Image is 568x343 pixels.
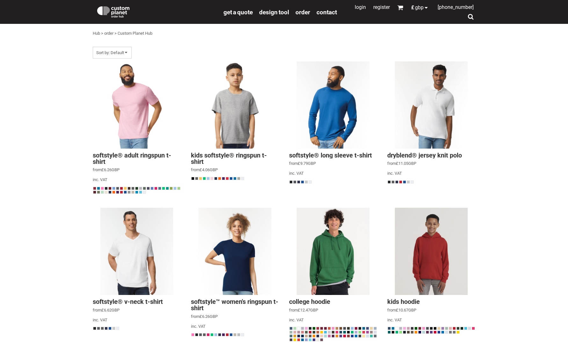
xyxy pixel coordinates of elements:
[387,171,402,176] span: inc. VAT
[396,161,416,166] span: £11.05
[396,308,416,312] span: £10.67
[93,31,100,36] a: Hub
[191,298,278,312] a: Softstyle™ women's ringspun t-shirt
[200,314,218,319] span: £6.26
[112,167,120,172] span: GBP
[289,318,304,322] span: inc. VAT
[112,308,120,312] span: GBP
[298,308,318,312] span: £12.47
[93,2,220,21] a: Custom Planet
[223,8,253,16] a: get a quote
[408,161,416,166] span: GBP
[93,151,171,165] a: Softstyle® Adult Ringspun T-shirt
[96,5,131,17] img: Custom Planet
[101,308,120,312] span: £6.62
[93,167,181,173] div: from
[210,167,218,172] span: GBP
[387,160,475,167] div: from
[191,151,267,165] a: Kids SoftStyle® Ringspun T-Shirt
[317,8,337,16] a: Contact
[191,324,206,329] span: inc. VAT
[298,161,316,166] span: £9.79
[210,314,218,319] span: GBP
[387,151,462,159] a: DryBlend® Jersey knit polo
[355,4,366,10] a: Login
[438,4,474,10] span: [PHONE_NUMBER]
[408,308,416,312] span: GBP
[93,47,132,59] span: Sort by: Default
[289,160,377,167] div: from
[191,313,279,320] div: from
[289,171,304,176] span: inc. VAT
[415,5,424,10] span: GBP
[289,307,377,314] div: from
[93,318,107,322] span: inc. VAT
[101,167,120,172] span: £6.26
[373,4,390,10] a: Register
[191,167,279,173] div: from
[289,298,330,305] a: College hoodie
[411,5,415,10] span: £
[295,9,310,16] span: order
[118,30,152,37] div: Custom Planet Hub
[200,167,218,172] span: £4.06
[310,308,318,312] span: GBP
[93,177,107,182] span: inc. VAT
[114,30,117,37] div: >
[387,298,420,305] a: Kids hoodie
[259,8,289,16] a: design tool
[93,307,181,314] div: from
[295,8,310,16] a: order
[308,161,316,166] span: GBP
[387,307,475,314] div: from
[223,9,253,16] span: get a quote
[317,9,337,16] span: Contact
[101,30,103,37] div: >
[93,298,163,305] a: Softstyle® v-neck t-shirt
[387,318,402,322] span: inc. VAT
[259,9,289,16] span: design tool
[104,31,113,36] a: order
[289,151,372,159] a: Softstyle® Long Sleeve T-shirt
